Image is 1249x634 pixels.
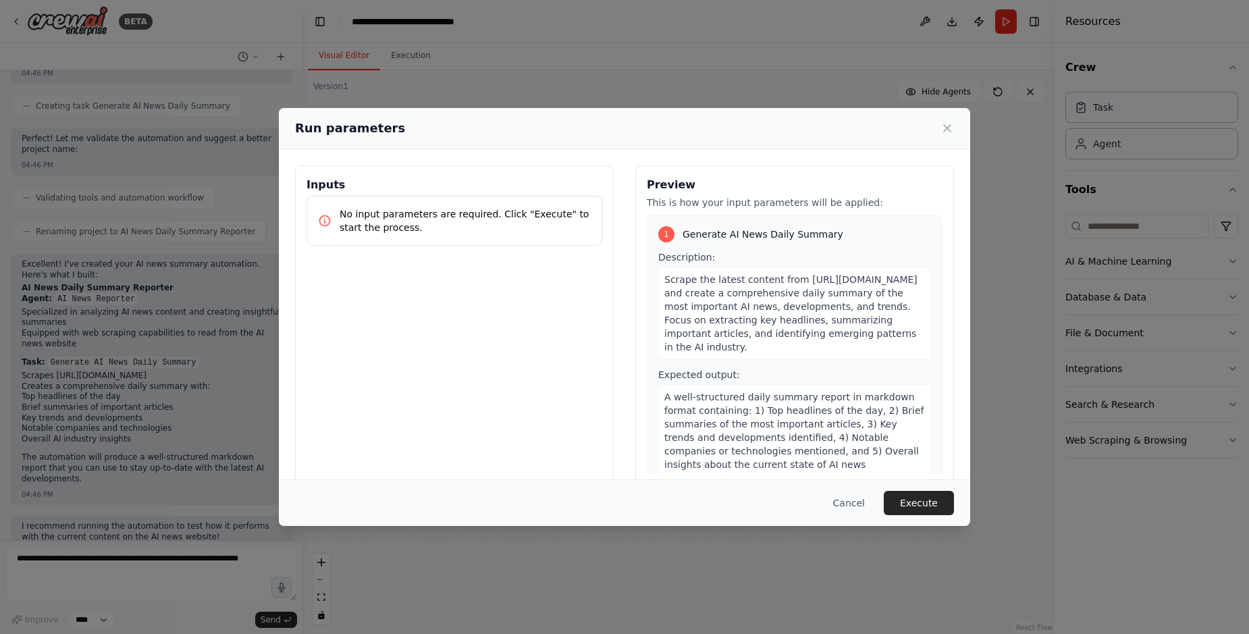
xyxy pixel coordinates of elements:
span: Expected output: [658,369,740,380]
span: A well-structured daily summary report in markdown format containing: 1) Top headlines of the day... [664,392,924,470]
span: Description: [658,252,715,263]
span: Scrape the latest content from [URL][DOMAIN_NAME] and create a comprehensive daily summary of the... [664,274,918,352]
h3: Inputs [307,177,602,193]
button: Cancel [822,491,876,515]
p: No input parameters are required. Click "Execute" to start the process. [340,207,591,234]
h2: Run parameters [295,119,405,138]
p: This is how your input parameters will be applied: [647,196,942,209]
span: Generate AI News Daily Summary [683,228,843,241]
div: 1 [658,226,674,242]
h3: Preview [647,177,942,193]
button: Execute [884,491,954,515]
